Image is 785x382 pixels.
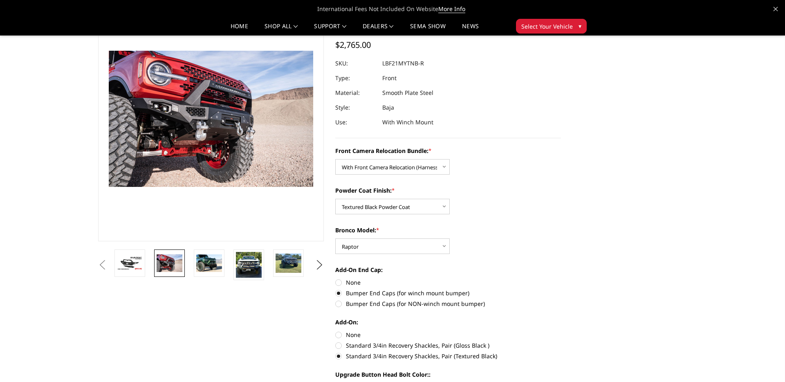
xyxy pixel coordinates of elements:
[363,23,394,35] a: Dealers
[236,252,262,278] img: Bronco Baja Front (winch mount)
[382,85,433,100] dd: Smooth Plate Steel
[579,22,581,30] span: ▾
[382,71,397,85] dd: Front
[335,71,376,85] dt: Type:
[231,23,248,35] a: Home
[314,23,346,35] a: Support
[98,1,687,17] span: International Fees Not Included On Website
[335,330,561,339] label: None
[276,254,301,273] img: Bronco Baja Front (winch mount)
[196,254,222,272] img: Bronco Baja Front (winch mount)
[335,115,376,130] dt: Use:
[335,299,561,308] label: Bumper End Caps (for NON-winch mount bumper)
[265,23,298,35] a: shop all
[335,278,561,287] label: None
[335,352,561,360] label: Standard 3/4in Recovery Shackles, Pair (Textured Black)
[382,100,394,115] dd: Baja
[438,5,465,13] a: More Info
[335,146,561,155] label: Front Camera Relocation Bundle:
[335,100,376,115] dt: Style:
[521,22,573,31] span: Select Your Vehicle
[516,19,587,34] button: Select Your Vehicle
[335,265,561,274] label: Add-On End Cap:
[335,289,561,297] label: Bumper End Caps (for winch mount bumper)
[335,85,376,100] dt: Material:
[335,39,371,50] span: $2,765.00
[117,256,143,270] img: Bodyguard Ford Bronco
[462,23,479,35] a: News
[96,259,108,271] button: Previous
[335,370,561,379] label: Upgrade Button Head Bolt Color::
[382,115,433,130] dd: With Winch Mount
[744,343,785,382] iframe: Chat Widget
[335,56,376,71] dt: SKU:
[157,254,182,272] img: Bronco Baja Front (winch mount)
[335,318,561,326] label: Add-On:
[314,259,326,271] button: Next
[335,186,561,195] label: Powder Coat Finish:
[335,226,561,234] label: Bronco Model:
[410,23,446,35] a: SEMA Show
[335,341,561,350] label: Standard 3/4in Recovery Shackles, Pair (Gloss Black )
[382,56,424,71] dd: LBF21MYTNB-R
